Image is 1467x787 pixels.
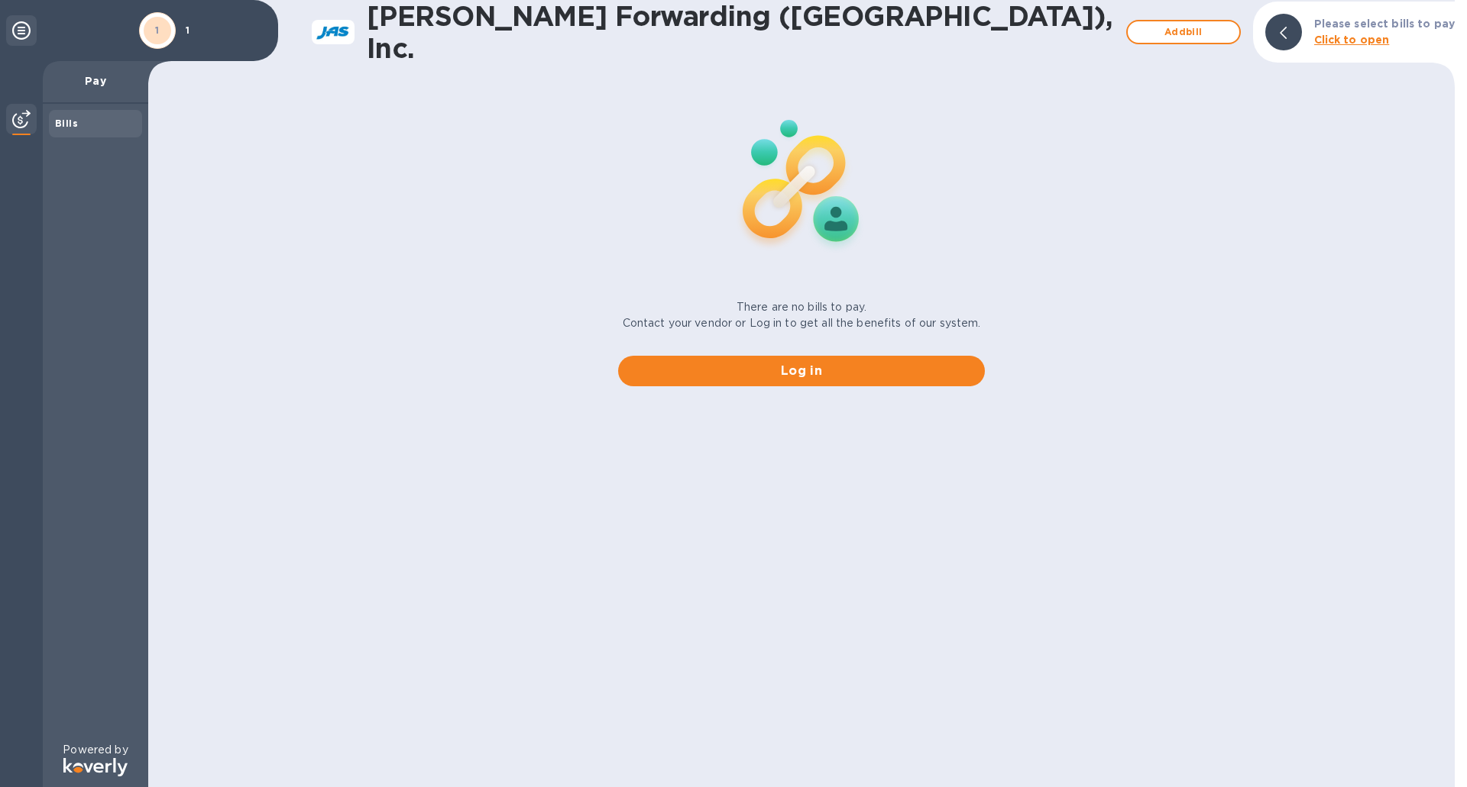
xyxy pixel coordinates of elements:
b: Please select bills to pay [1314,18,1455,30]
p: Powered by [63,742,128,758]
img: Logo [63,758,128,776]
p: There are no bills to pay. Contact your vendor or Log in to get all the benefits of our system. [623,299,981,331]
p: Pay [55,73,136,89]
b: Bills [55,118,78,129]
b: 1 [155,24,159,36]
button: Log in [618,356,985,386]
span: Add bill [1140,23,1227,41]
p: 1 [186,25,262,36]
span: Log in [630,362,973,380]
button: Addbill [1126,20,1241,44]
b: Click to open [1314,34,1390,46]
